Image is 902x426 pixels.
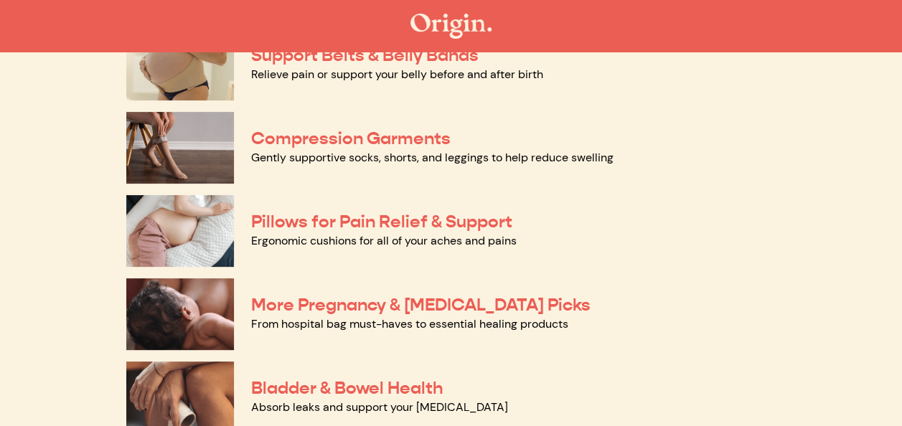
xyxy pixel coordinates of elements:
a: Ergonomic cushions for all of your aches and pains [251,233,517,248]
a: Relieve pain or support your belly before and after birth [251,67,543,82]
a: Support Belts & Belly Bands [251,44,479,66]
img: Support Belts & Belly Bands [126,29,234,100]
a: Gently supportive socks, shorts, and leggings to help reduce swelling [251,150,614,165]
img: More Pregnancy & Postpartum Picks [126,278,234,350]
a: Pillows for Pain Relief & Support [251,211,512,232]
a: Absorb leaks and support your [MEDICAL_DATA] [251,399,508,415]
a: More Pregnancy & [MEDICAL_DATA] Picks [251,294,591,316]
img: Compression Garments [126,112,234,184]
img: The Origin Shop [410,14,492,39]
img: Pillows for Pain Relief & Support [126,195,234,267]
a: Bladder & Bowel Health [251,377,443,399]
a: Compression Garments [251,128,451,149]
a: From hospital bag must-haves to essential healing products [251,316,568,331]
